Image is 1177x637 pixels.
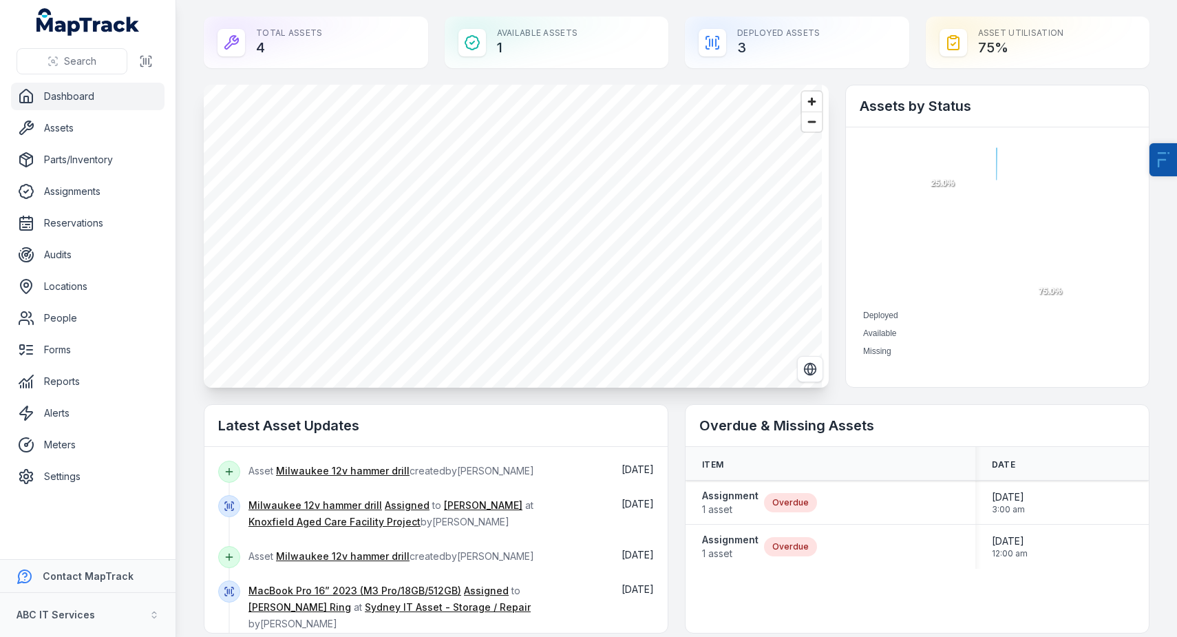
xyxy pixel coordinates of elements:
button: Switch to Satellite View [797,356,823,382]
time: 03/01/2025, 3:03:29 pm [622,549,654,561]
strong: ABC IT Services [17,609,95,620]
a: [PERSON_NAME] Ring [248,601,351,614]
a: Dashboard [11,83,165,110]
strong: Assignment [702,533,759,547]
a: Milwaukee 12v hammer drill [276,464,410,478]
time: 07/02/2025, 3:00:00 am [992,490,1025,515]
a: Parts/Inventory [11,146,165,174]
h2: Assets by Status [860,96,1135,116]
time: 12/02/2025, 8:25:21 pm [622,463,654,475]
a: Assigned [464,584,509,598]
span: to at by [PERSON_NAME] [248,499,533,528]
a: Forms [11,336,165,364]
span: Missing [863,346,891,356]
span: [DATE] [992,534,1028,548]
a: Locations [11,273,165,300]
span: Deployed [863,311,898,320]
span: 1 asset [702,547,759,561]
a: Sydney IT Asset - Storage / Repair [365,601,531,614]
time: 03/01/2025, 3:04:02 pm [622,498,654,510]
a: Assets [11,114,165,142]
a: Milwaukee 12v hammer drill [248,499,382,512]
span: Asset created by [PERSON_NAME] [248,465,534,477]
span: [DATE] [622,498,654,510]
a: Knoxfield Aged Care Facility Project [248,515,421,529]
a: Reports [11,368,165,395]
a: MacBook Pro 16” 2023 (M3 Pro/18GB/512GB) [248,584,461,598]
span: Available [863,328,896,338]
span: 12:00 am [992,548,1028,559]
a: Assignment1 asset [702,489,759,516]
span: [DATE] [622,583,654,595]
a: Meters [11,431,165,459]
span: [DATE] [992,490,1025,504]
span: 3:00 am [992,504,1025,515]
time: 05/08/2024, 6:26:57 pm [622,583,654,595]
a: Assigned [385,499,430,512]
a: MapTrack [36,8,140,36]
span: Date [992,459,1015,470]
a: Milwaukee 12v hammer drill [276,550,410,563]
span: [DATE] [622,463,654,475]
h2: Latest Asset Updates [218,416,654,435]
time: 19/04/2025, 12:00:00 am [992,534,1028,559]
strong: Contact MapTrack [43,570,134,582]
a: [PERSON_NAME] [444,499,522,512]
div: Overdue [764,537,817,556]
canvas: Map [204,85,822,388]
button: Search [17,48,127,74]
span: Search [64,54,96,68]
strong: Assignment [702,489,759,503]
a: Audits [11,241,165,269]
span: [DATE] [622,549,654,561]
a: Alerts [11,399,165,427]
a: People [11,304,165,332]
span: Item [702,459,723,470]
span: to at by [PERSON_NAME] [248,585,531,629]
div: Overdue [764,493,817,512]
a: Assignments [11,178,165,205]
button: Zoom out [802,112,822,132]
h2: Overdue & Missing Assets [699,416,1135,435]
span: 1 asset [702,503,759,516]
a: Assignment1 asset [702,533,759,561]
a: Settings [11,463,165,490]
span: Asset created by [PERSON_NAME] [248,550,534,562]
button: Zoom in [802,92,822,112]
a: Reservations [11,209,165,237]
